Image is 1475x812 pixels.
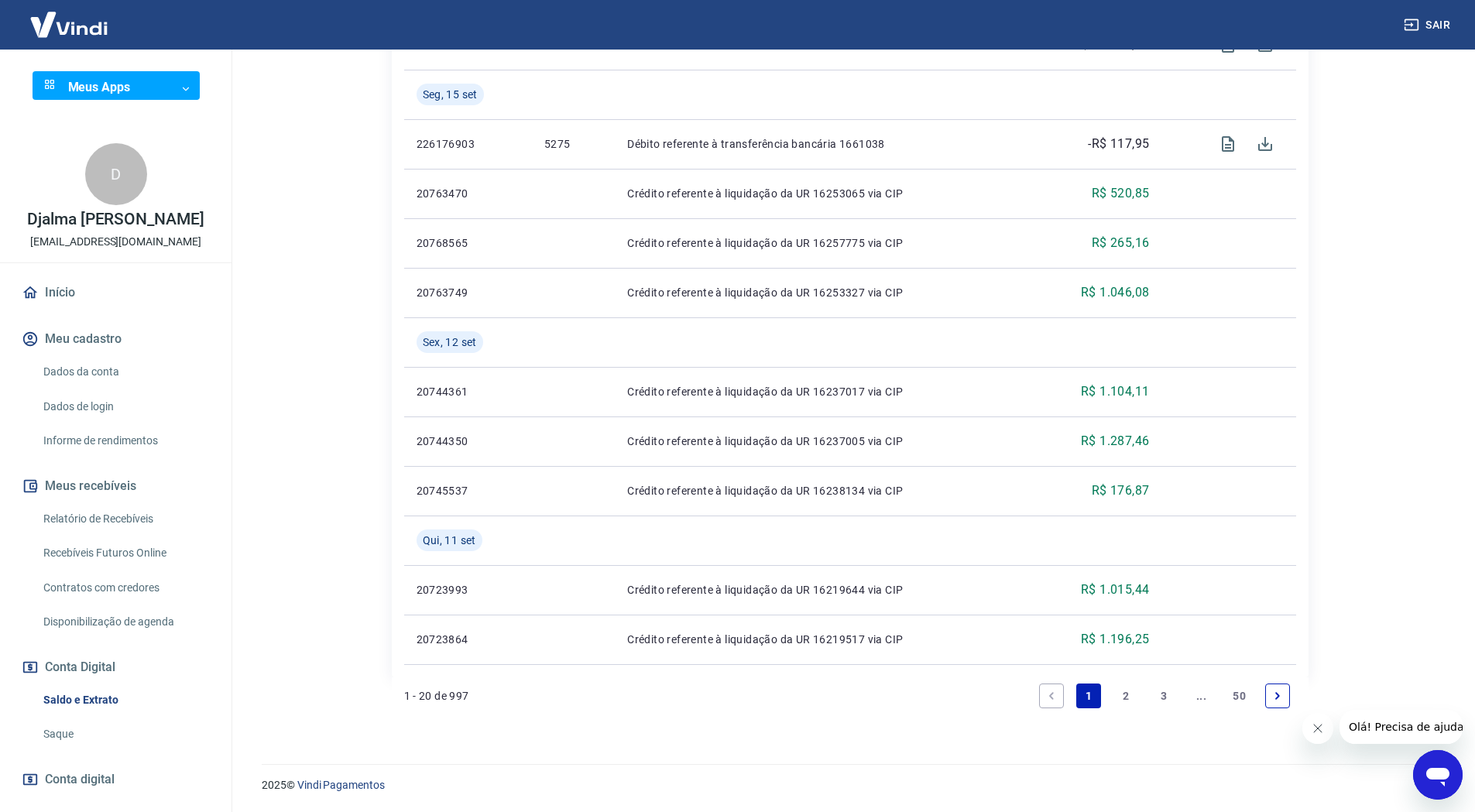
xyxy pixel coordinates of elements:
[1302,713,1333,744] iframe: Fechar mensagem
[1092,184,1150,203] p: R$ 520,85
[19,650,213,684] button: Conta Digital
[1092,481,1150,500] p: R$ 176,87
[45,769,115,790] span: Conta digital
[1081,382,1149,401] p: R$ 1.104,11
[37,391,213,423] a: Dados de login
[1226,684,1252,708] a: Page 50
[417,582,520,598] p: 20723993
[423,334,477,350] span: Sex, 12 set
[417,384,520,399] p: 20744361
[417,433,520,449] p: 20744350
[19,276,213,310] a: Início
[37,503,213,535] a: Relatório de Recebíveis
[262,777,1438,793] p: 2025 ©
[37,356,213,388] a: Dados da conta
[1151,684,1176,708] a: Page 3
[417,136,520,152] p: 226176903
[30,234,201,250] p: [EMAIL_ADDRESS][DOMAIN_NAME]
[1092,234,1150,252] p: R$ 265,16
[37,718,213,750] a: Saque
[37,606,213,638] a: Disponibilização de agenda
[1265,684,1290,708] a: Next page
[1039,684,1064,708] a: Previous page
[627,285,1009,300] p: Crédito referente à liquidação da UR 16253327 via CIP
[1189,684,1214,708] a: Jump forward
[1088,135,1149,153] p: -R$ 117,95
[417,632,520,647] p: 20723864
[37,537,213,569] a: Recebíveis Futuros Online
[37,684,213,716] a: Saldo e Extrato
[627,483,1009,499] p: Crédito referente à liquidação da UR 16238134 via CIP
[627,235,1009,251] p: Crédito referente à liquidação da UR 16257775 via CIP
[1114,684,1139,708] a: Page 2
[417,235,520,251] p: 20768565
[19,469,213,503] button: Meus recebíveis
[417,285,520,300] p: 20763749
[627,632,1009,647] p: Crédito referente à liquidação da UR 16219517 via CIP
[1413,750,1463,800] iframe: Botão para abrir a janela de mensagens
[627,384,1009,399] p: Crédito referente à liquidação da UR 16237017 via CIP
[423,87,478,102] span: Seg, 15 set
[1081,432,1149,451] p: R$ 1.287,46
[1247,125,1284,163] span: Download
[1081,283,1149,302] p: R$ 1.046,08
[85,143,147,205] div: D
[1076,684,1101,708] a: Page 1 is your current page
[19,762,213,797] a: Conta digital
[423,533,476,548] span: Qui, 11 set
[627,582,1009,598] p: Crédito referente à liquidação da UR 16219644 via CIP
[544,136,602,152] p: 5275
[9,11,130,23] span: Olá! Precisa de ajuda?
[1081,630,1149,649] p: R$ 1.196,25
[1340,710,1463,744] iframe: Mensagem da empresa
[19,322,213,356] button: Meu cadastro
[417,483,520,499] p: 20745537
[404,688,469,704] p: 1 - 20 de 997
[1081,581,1149,599] p: R$ 1.015,44
[297,779,385,791] a: Vindi Pagamentos
[27,211,204,228] p: Djalma [PERSON_NAME]
[627,136,1009,152] p: Débito referente à transferência bancária 1661038
[627,186,1009,201] p: Crédito referente à liquidação da UR 16253065 via CIP
[417,186,520,201] p: 20763470
[37,572,213,604] a: Contratos com credores
[19,1,119,48] img: Vindi
[1401,11,1456,39] button: Sair
[1209,125,1247,163] span: Visualizar
[1033,677,1296,714] ul: Pagination
[627,433,1009,449] p: Crédito referente à liquidação da UR 16237005 via CIP
[37,425,213,457] a: Informe de rendimentos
